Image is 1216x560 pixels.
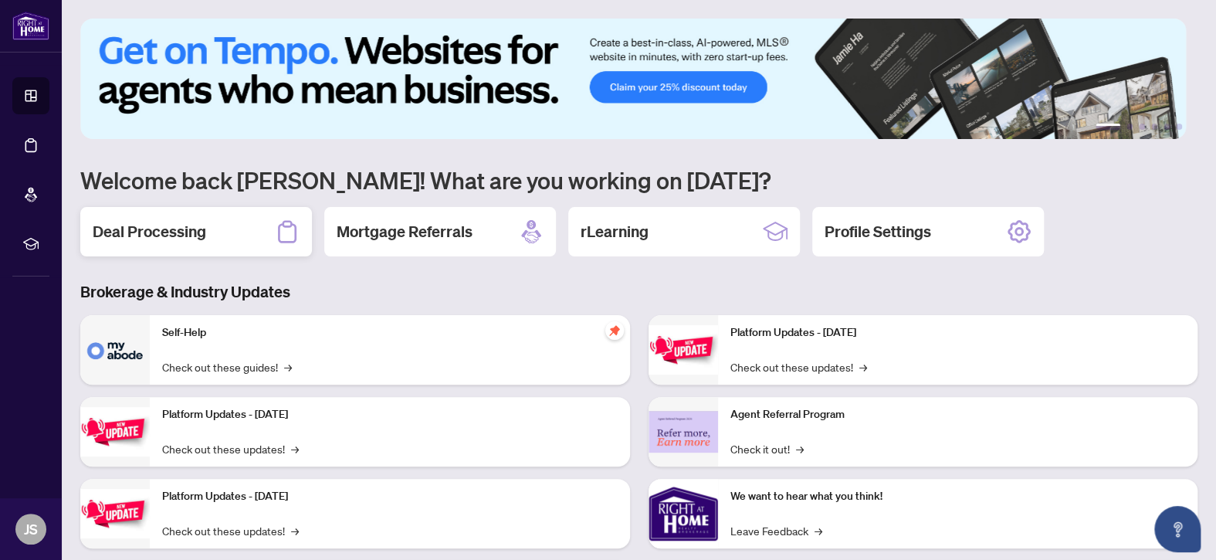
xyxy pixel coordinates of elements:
[80,281,1197,303] h3: Brokerage & Industry Updates
[581,221,649,243] h2: rLearning
[1163,124,1170,130] button: 5
[162,324,618,341] p: Self-Help
[337,221,473,243] h2: Mortgage Referrals
[649,479,718,548] img: We want to hear what you think!
[730,440,804,457] a: Check it out!→
[80,407,150,456] img: Platform Updates - September 16, 2025
[730,522,822,539] a: Leave Feedback→
[162,440,299,457] a: Check out these updates!→
[291,522,299,539] span: →
[1139,124,1145,130] button: 3
[80,315,150,385] img: Self-Help
[730,358,867,375] a: Check out these updates!→
[162,406,618,423] p: Platform Updates - [DATE]
[162,522,299,539] a: Check out these updates!→
[12,12,49,40] img: logo
[162,358,292,375] a: Check out these guides!→
[93,221,206,243] h2: Deal Processing
[1151,124,1157,130] button: 4
[825,221,931,243] h2: Profile Settings
[162,488,618,505] p: Platform Updates - [DATE]
[605,321,624,340] span: pushpin
[730,406,1186,423] p: Agent Referral Program
[815,522,822,539] span: →
[80,489,150,538] img: Platform Updates - July 21, 2025
[649,325,718,374] img: Platform Updates - June 23, 2025
[796,440,804,457] span: →
[24,518,38,540] span: JS
[284,358,292,375] span: →
[1126,124,1133,130] button: 2
[80,165,1197,195] h1: Welcome back [PERSON_NAME]! What are you working on [DATE]?
[1154,506,1201,552] button: Open asap
[730,324,1186,341] p: Platform Updates - [DATE]
[80,19,1186,139] img: Slide 0
[730,488,1186,505] p: We want to hear what you think!
[649,411,718,453] img: Agent Referral Program
[291,440,299,457] span: →
[859,358,867,375] span: →
[1176,124,1182,130] button: 6
[1096,124,1120,130] button: 1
